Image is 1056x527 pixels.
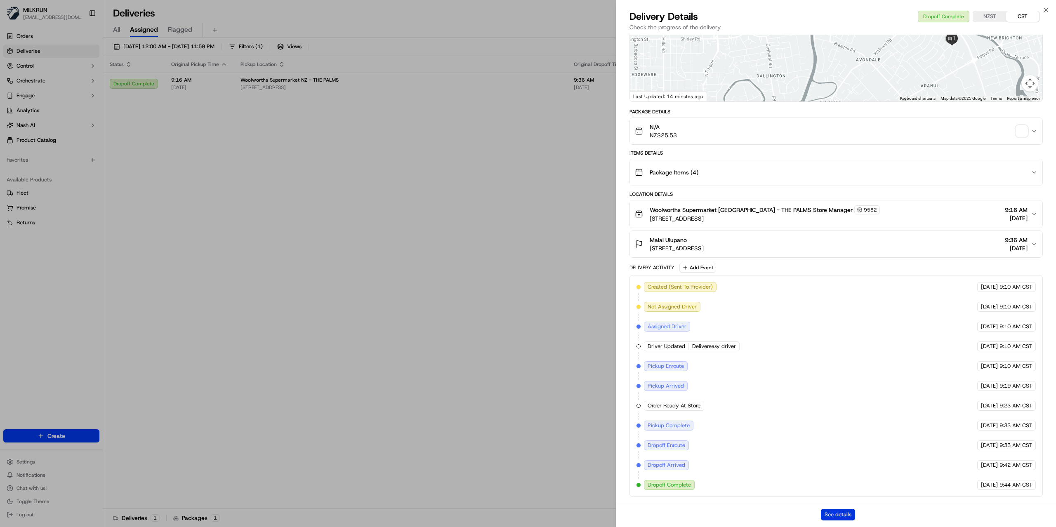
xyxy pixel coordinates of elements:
[900,96,936,101] button: Keyboard shortcuts
[679,263,716,273] button: Add Event
[629,191,1043,198] div: Location Details
[629,108,1043,115] div: Package Details
[990,96,1002,101] a: Terms (opens in new tab)
[629,10,698,23] span: Delivery Details
[1007,96,1040,101] a: Report a map error
[648,402,700,409] span: Order Ready At Store
[629,23,1043,31] p: Check the progress of the delivery
[1022,75,1038,92] button: Map camera controls
[648,283,713,291] span: Created (Sent To Provider)
[999,402,1032,409] span: 9:23 AM CST
[999,343,1032,350] span: 9:10 AM CST
[1005,244,1028,252] span: [DATE]
[999,323,1032,330] span: 9:10 AM CST
[648,481,691,489] span: Dropoff Complete
[1005,214,1028,222] span: [DATE]
[1006,11,1039,22] button: CST
[648,323,686,330] span: Assigned Driver
[1005,206,1028,214] span: 9:16 AM
[629,150,1043,156] div: Items Details
[999,382,1032,390] span: 9:19 AM CST
[650,206,853,214] span: Woolworths Supermarket [GEOGRAPHIC_DATA] - THE PALMS Store Manager
[981,442,998,449] span: [DATE]
[632,91,659,101] img: Google
[650,236,687,244] span: Malai Ulupano
[648,343,685,350] span: Driver Updated
[999,303,1032,311] span: 9:10 AM CST
[630,91,707,101] div: Last Updated: 14 minutes ago
[692,343,736,350] span: Delivereasy driver
[981,382,998,390] span: [DATE]
[981,303,998,311] span: [DATE]
[648,442,685,449] span: Dropoff Enroute
[630,118,1042,144] button: N/ANZ$25.53
[650,244,704,252] span: [STREET_ADDRESS]
[650,123,677,131] span: N/A
[648,422,690,429] span: Pickup Complete
[864,207,877,213] span: 9582
[981,481,998,489] span: [DATE]
[981,283,998,291] span: [DATE]
[630,231,1042,257] button: Malai Ulupano[STREET_ADDRESS]9:36 AM[DATE]
[981,362,998,370] span: [DATE]
[999,461,1032,469] span: 9:42 AM CST
[981,422,998,429] span: [DATE]
[999,442,1032,449] span: 9:33 AM CST
[999,422,1032,429] span: 9:33 AM CST
[630,200,1042,228] button: Woolworths Supermarket [GEOGRAPHIC_DATA] - THE PALMS Store Manager9582[STREET_ADDRESS]9:16 AM[DATE]
[981,402,998,409] span: [DATE]
[648,303,697,311] span: Not Assigned Driver
[821,509,855,520] button: See details
[999,362,1032,370] span: 9:10 AM CST
[981,343,998,350] span: [DATE]
[648,362,684,370] span: Pickup Enroute
[650,131,677,139] span: NZ$25.53
[999,283,1032,291] span: 9:10 AM CST
[1005,236,1028,244] span: 9:36 AM
[999,481,1032,489] span: 9:44 AM CST
[940,96,985,101] span: Map data ©2025 Google
[650,214,880,223] span: [STREET_ADDRESS]
[630,159,1042,186] button: Package Items (4)
[650,168,698,176] span: Package Items ( 4 )
[981,461,998,469] span: [DATE]
[973,11,1006,22] button: NZST
[648,382,684,390] span: Pickup Arrived
[648,461,685,469] span: Dropoff Arrived
[981,323,998,330] span: [DATE]
[632,91,659,101] a: Open this area in Google Maps (opens a new window)
[629,264,674,271] div: Delivery Activity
